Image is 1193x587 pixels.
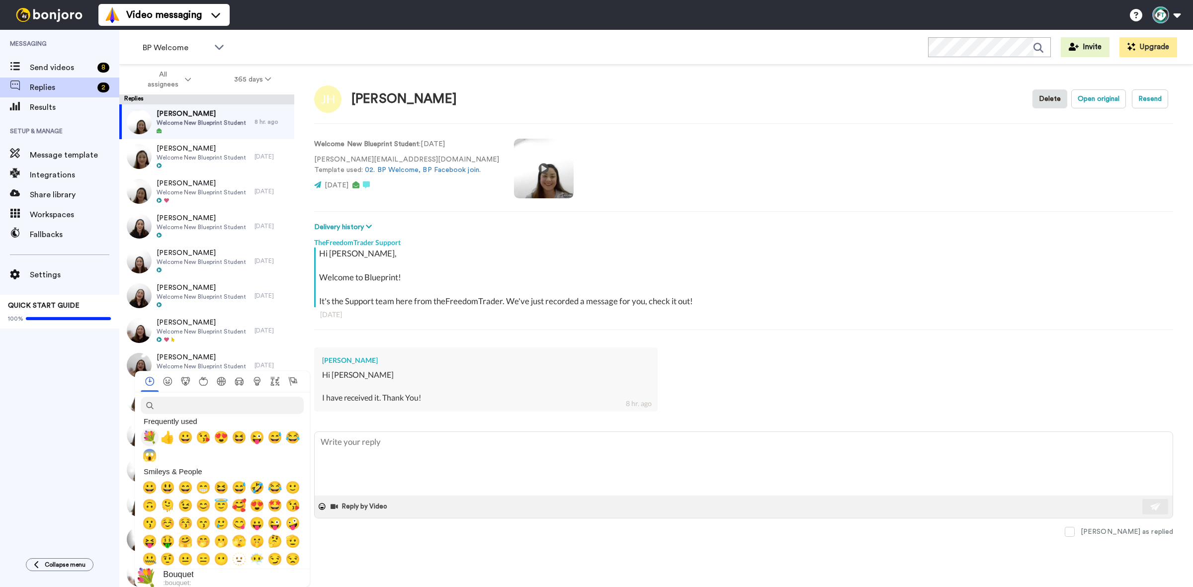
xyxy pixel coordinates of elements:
[320,310,1167,320] div: [DATE]
[157,258,246,266] span: Welcome New Blueprint Student
[314,222,375,233] button: Delivery history
[157,362,246,370] span: Welcome New Blueprint Student
[322,369,650,404] div: Hi [PERSON_NAME] I have received it. Thank You!
[351,92,457,106] div: [PERSON_NAME]
[45,561,85,569] span: Collapse menu
[119,313,294,348] a: [PERSON_NAME]Welcome New Blueprint Student[DATE]
[119,244,294,278] a: [PERSON_NAME]Welcome New Blueprint Student[DATE]
[157,283,246,293] span: [PERSON_NAME]
[330,499,390,514] button: Reply by Video
[314,85,341,113] img: Image of Jeremy Hou
[127,214,152,239] img: 92c2e7a7-a155-4bf9-800c-cf066f9468f1-thumb.jpg
[119,139,294,174] a: [PERSON_NAME]Welcome New Blueprint Student[DATE]
[255,153,289,161] div: [DATE]
[314,155,499,175] p: [PERSON_NAME][EMAIL_ADDRESS][DOMAIN_NAME] Template used:
[1081,527,1173,537] div: [PERSON_NAME] as replied
[255,222,289,230] div: [DATE]
[30,101,119,113] span: Results
[127,109,152,134] img: 8fa30e65-fab7-49be-98a4-0032721ffb89-thumb.jpg
[626,399,652,409] div: 8 hr. ago
[157,223,246,231] span: Welcome New Blueprint Student
[127,353,152,378] img: 2cb14c08-ec8b-410a-8e8a-5faef2632402-thumb.jpg
[12,8,86,22] img: bj-logo-header-white.svg
[119,383,294,418] a: [PERSON_NAME]Welcome New Blueprint Student1 mo. ago
[325,182,348,189] span: [DATE]
[127,144,152,169] img: b43c9de5-5480-43a9-a008-b487c162ddc5-thumb.jpg
[121,66,213,93] button: All assignees
[157,293,246,301] span: Welcome New Blueprint Student
[157,178,246,188] span: [PERSON_NAME]
[157,328,246,335] span: Welcome New Blueprint Student
[119,418,294,452] a: [PERSON_NAME]Welcome New Blueprint Student1 mo. ago
[127,318,152,343] img: 97569ce0-8e94-4f00-8640-7082427f388a-thumb.jpg
[157,352,246,362] span: [PERSON_NAME]
[97,83,109,92] div: 2
[119,174,294,209] a: [PERSON_NAME]Welcome New Blueprint Student[DATE]
[319,248,1171,307] div: Hi [PERSON_NAME], Welcome to Blueprint! It's the Support team here from theFreedomTrader. We've j...
[30,169,119,181] span: Integrations
[30,189,119,201] span: Share library
[314,141,419,148] strong: Welcome New Blueprint Student
[255,187,289,195] div: [DATE]
[157,248,246,258] span: [PERSON_NAME]
[255,118,289,126] div: 8 hr. ago
[127,527,152,552] img: 307e2832-862d-4275-a2d2-637c92683345-thumb.jpg
[97,63,109,73] div: 8
[157,109,246,119] span: [PERSON_NAME]
[255,257,289,265] div: [DATE]
[322,355,650,365] div: [PERSON_NAME]
[127,422,152,447] img: 9849f8de-27ce-478c-87d0-8f97a8a9313f-thumb.jpg
[157,144,246,154] span: [PERSON_NAME]
[127,562,152,587] img: b5f2cd7b-7cf9-4d02-9241-47e01176e719-thumb.jpg
[157,213,246,223] span: [PERSON_NAME]
[255,292,289,300] div: [DATE]
[157,154,246,162] span: Welcome New Blueprint Student
[119,522,294,557] a: [PERSON_NAME]Welcome New Blueprint Student1 mo. ago
[314,233,1173,248] div: TheFreedomTrader Support
[127,179,152,204] img: 57938c73-9e1b-4022-95c3-f9c70e73cb8a-thumb.jpg
[314,139,499,150] p: : [DATE]
[157,318,246,328] span: [PERSON_NAME]
[157,188,246,196] span: Welcome New Blueprint Student
[127,283,152,308] img: 9e8952bc-f14e-410a-ab61-902572a70883-thumb.jpg
[8,315,23,323] span: 100%
[127,492,152,517] img: 999b8a29-e3a6-4ed7-b271-f474216ed39e-thumb.jpg
[104,7,120,23] img: vm-color.svg
[30,209,119,221] span: Workspaces
[365,167,481,173] a: 02. BP Welcome, BP Facebook join.
[157,119,246,127] span: Welcome New Blueprint Student
[213,71,293,88] button: 365 days
[143,42,209,54] span: BP Welcome
[119,348,294,383] a: [PERSON_NAME]Welcome New Blueprint Student[DATE]
[255,327,289,335] div: [DATE]
[143,70,183,89] span: All assignees
[119,487,294,522] a: [PERSON_NAME]Welcome New Blueprint Student1 mo. ago
[127,249,152,273] img: 8d1297d7-c440-493d-bc1b-b6a6449d555f-thumb.jpg
[8,302,80,309] span: QUICK START GUIDE
[126,8,202,22] span: Video messaging
[26,558,93,571] button: Collapse menu
[119,278,294,313] a: [PERSON_NAME]Welcome New Blueprint Student[DATE]
[119,94,294,104] div: Replies
[127,388,152,413] img: 6a6155a3-421a-43d3-97da-65765d2f9750-thumb.jpg
[1061,37,1109,57] button: Invite
[30,82,93,93] span: Replies
[255,361,289,369] div: [DATE]
[127,457,152,482] img: 48404405-2ee8-479e-8f33-e955774aff94-thumb.jpg
[30,269,119,281] span: Settings
[1032,89,1067,108] button: Delete
[119,104,294,139] a: [PERSON_NAME]Welcome New Blueprint Student8 hr. ago
[30,62,93,74] span: Send videos
[119,209,294,244] a: [PERSON_NAME]Welcome New Blueprint Student[DATE]
[1119,37,1177,57] button: Upgrade
[119,452,294,487] a: [PERSON_NAME]Welcome New Blueprint Student1 mo. ago
[1071,89,1126,108] button: Open original
[1150,503,1161,510] img: send-white.svg
[30,149,119,161] span: Message template
[1132,89,1168,108] button: Resend
[30,229,119,241] span: Fallbacks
